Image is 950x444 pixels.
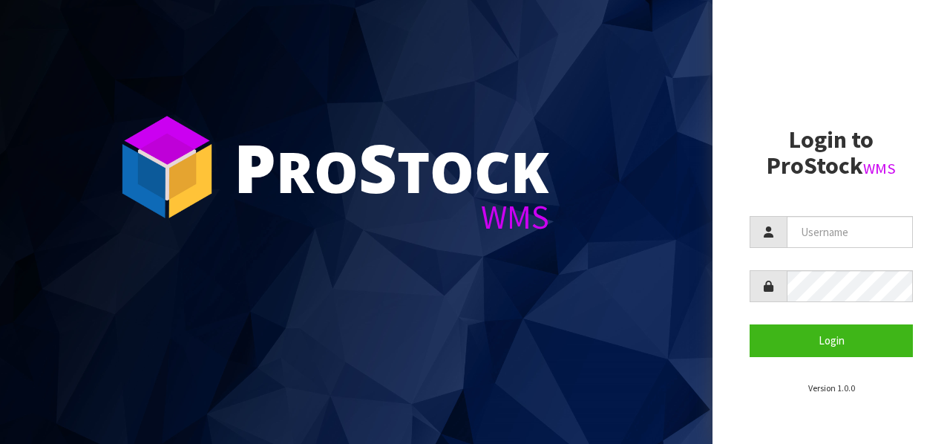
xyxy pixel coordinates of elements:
span: S [358,122,397,212]
div: WMS [234,200,549,234]
div: ro tock [234,134,549,200]
span: P [234,122,276,212]
img: ProStock Cube [111,111,223,223]
button: Login [750,324,913,356]
h2: Login to ProStock [750,127,913,179]
small: Version 1.0.0 [808,382,855,394]
input: Username [787,216,913,248]
small: WMS [863,159,896,178]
